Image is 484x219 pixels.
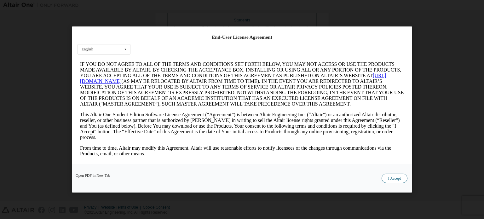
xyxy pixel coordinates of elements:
div: English [82,47,93,51]
div: End-User License Agreement [78,34,406,40]
p: This Altair One Student Edition Software License Agreement (“Agreement”) is between Altair Engine... [3,54,326,82]
p: From time to time, Altair may modify this Agreement. Altair will use reasonable efforts to notify... [3,87,326,98]
a: [URL][DOMAIN_NAME] [3,14,309,26]
button: I Accept [382,174,407,183]
p: IF YOU DO NOT AGREE TO ALL OF THE TERMS AND CONDITIONS SET FORTH BELOW, YOU MAY NOT ACCESS OR USE... [3,3,326,49]
a: Open PDF in New Tab [76,174,110,177]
